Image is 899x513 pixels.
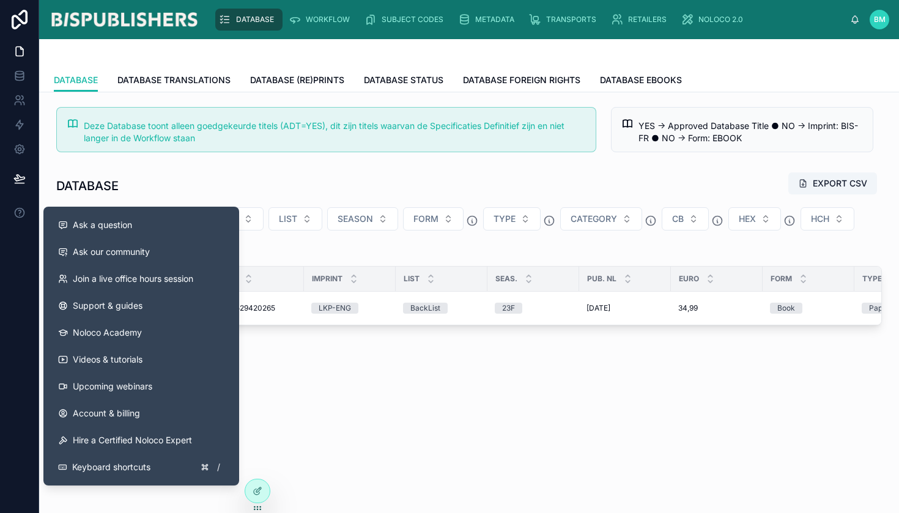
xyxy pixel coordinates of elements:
[48,427,234,454] button: Hire a Certified Noloco Expert
[698,15,743,24] span: NOLOCO 2.0
[250,74,344,86] span: DATABASE (RE)PRINTS
[811,213,829,225] span: HCH
[84,120,586,144] div: Deze Database toont alleen goedgekeurde titels (ADT=YES), dit zijn titels waarvan de Specificatie...
[73,327,142,339] span: Noloco Academy
[56,177,119,194] h1: DATABASE
[788,172,877,194] button: EXPORT CSV
[728,207,781,231] button: Select Button
[678,9,752,31] a: NOLOCO 2.0
[209,6,850,33] div: scrollable content
[49,10,199,29] img: App logo
[495,274,517,284] span: SEAS.
[250,69,344,94] a: DATABASE (RE)PRINTS
[494,213,516,225] span: TYPE
[862,274,882,284] span: TYPE
[403,207,464,231] button: Select Button
[364,69,443,94] a: DATABASE STATUS
[117,69,231,94] a: DATABASE TRANSLATIONS
[495,303,572,314] a: 23F
[777,303,795,314] div: Book
[338,213,373,225] span: SEASON
[404,274,420,284] span: LIST
[48,319,234,346] a: Noloco Academy
[454,9,523,31] a: METADATA
[413,213,438,225] span: FORM
[586,303,610,313] span: [DATE]
[546,15,596,24] span: TRANSPORTS
[117,74,231,86] span: DATABASE TRANSLATIONS
[73,353,142,366] span: Videos & tutorials
[220,303,275,313] span: 9781529420265
[586,303,664,313] a: [DATE]
[73,300,142,312] span: Support & guides
[638,120,863,144] div: YES → Approved Database Title ● NO → Imprint: BIS-FR ● NO → Form: EBOOK
[410,303,440,314] div: BackList
[48,400,234,427] a: Account & billing
[364,74,443,86] span: DATABASE STATUS
[84,120,564,143] span: Deze Database toont alleen goedgekeurde titels (ADT=YES), dit zijn titels waarvan de Specificatie...
[638,120,858,143] span: YES → Approved Database Title ● NO → Imprint: BIS-FR ● NO → Form: EBOOK
[73,434,192,446] span: Hire a Certified Noloco Expert
[48,346,234,373] a: Videos & tutorials
[628,15,667,24] span: RETAILERS
[475,15,514,24] span: METADATA
[678,303,698,313] span: 34,99
[48,238,234,265] a: Ask our community
[279,213,297,225] span: LIST
[801,207,854,231] button: Select Button
[48,454,234,481] button: Keyboard shortcuts/
[361,9,452,31] a: SUBJECT CODES
[571,213,617,225] span: CATEGORY
[600,69,682,94] a: DATABASE EBOOKS
[306,15,350,24] span: WORKFLOW
[215,9,283,31] a: DATABASE
[770,303,847,314] a: Book
[54,74,98,86] span: DATABASE
[382,15,443,24] span: SUBJECT CODES
[874,15,886,24] span: BM
[311,303,388,314] a: LKP-ENG
[285,9,358,31] a: WORKFLOW
[213,462,223,472] span: /
[662,207,709,231] button: Select Button
[403,303,480,314] a: BackList
[236,15,274,24] span: DATABASE
[463,74,580,86] span: DATABASE FOREIGN RIGHTS
[73,407,140,419] span: Account & billing
[678,303,755,313] a: 34,99
[483,207,541,231] button: Select Button
[73,219,132,231] span: Ask a question
[771,274,792,284] span: FORM
[672,213,684,225] span: CB
[54,69,98,92] a: DATABASE
[607,9,675,31] a: RETAILERS
[48,212,234,238] button: Ask a question
[48,373,234,400] a: Upcoming webinars
[739,213,756,225] span: HEX
[319,303,351,314] div: LKP-ENG
[502,303,515,314] div: 23F
[72,461,150,473] span: Keyboard shortcuts
[73,380,152,393] span: Upcoming webinars
[525,9,605,31] a: TRANSPORTS
[48,292,234,319] a: Support & guides
[327,207,398,231] button: Select Button
[560,207,642,231] button: Select Button
[312,274,342,284] span: IMPRINT
[679,274,699,284] span: EURO
[600,74,682,86] span: DATABASE EBOOKS
[268,207,322,231] button: Select Button
[73,273,193,285] span: Join a live office hours session
[48,265,234,292] a: Join a live office hours session
[463,69,580,94] a: DATABASE FOREIGN RIGHTS
[220,303,297,313] a: 9781529420265
[587,274,616,284] span: PUB. NL
[73,246,150,258] span: Ask our community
